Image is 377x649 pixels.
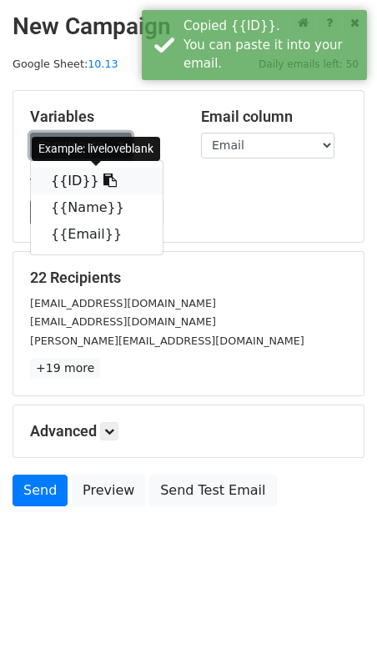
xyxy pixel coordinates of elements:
small: Google Sheet: [13,58,118,70]
iframe: Chat Widget [294,569,377,649]
a: {{Email}} [31,221,163,248]
div: Example: liveloveblank [32,137,160,161]
h5: 22 Recipients [30,269,347,287]
h5: Email column [201,108,347,126]
a: +19 more [30,358,100,379]
h2: New Campaign [13,13,364,41]
a: {{Name}} [31,194,163,221]
small: [PERSON_NAME][EMAIL_ADDRESS][DOMAIN_NAME] [30,335,304,347]
a: Send [13,475,68,506]
a: 10.13 [88,58,118,70]
h5: Advanced [30,422,347,440]
small: [EMAIL_ADDRESS][DOMAIN_NAME] [30,297,216,309]
h5: Variables [30,108,176,126]
small: [EMAIL_ADDRESS][DOMAIN_NAME] [30,315,216,328]
div: Copied {{ID}}. You can paste it into your email. [183,17,360,73]
a: {{ID}} [31,168,163,194]
a: Send Test Email [149,475,276,506]
a: Copy/paste... [30,133,132,158]
a: Preview [72,475,145,506]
